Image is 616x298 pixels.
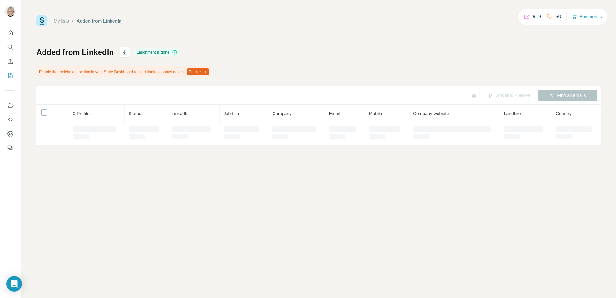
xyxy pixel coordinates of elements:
[572,12,602,21] button: Buy credits
[5,100,15,111] button: Use Surfe on LinkedIn
[5,27,15,39] button: Quick start
[5,55,15,67] button: Enrich CSV
[54,18,69,24] a: My lists
[5,41,15,53] button: Search
[272,111,292,116] span: Company
[5,128,15,140] button: Dashboard
[533,13,541,21] p: 913
[5,6,15,17] img: Avatar
[369,111,382,116] span: Mobile
[73,111,91,116] span: 0 Profiles
[224,111,239,116] span: Job title
[36,47,114,57] h1: Added from LinkedIn
[413,111,449,116] span: Company website
[36,66,210,77] div: Enable the enrichment setting in your Surfe Dashboard to start finding contact details
[36,15,47,26] img: Surfe Logo
[134,48,179,56] div: Enrichment is done
[6,276,22,292] div: Open Intercom Messenger
[5,70,15,81] button: My lists
[129,111,141,116] span: Status
[72,18,73,24] li: /
[172,111,189,116] span: LinkedIn
[329,111,340,116] span: Email
[5,142,15,154] button: Feedback
[504,111,521,116] span: Landline
[556,111,572,116] span: Country
[5,114,15,125] button: Use Surfe API
[77,18,122,24] div: Added from LinkedIn
[187,68,209,75] button: Enable
[555,13,561,21] p: 50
